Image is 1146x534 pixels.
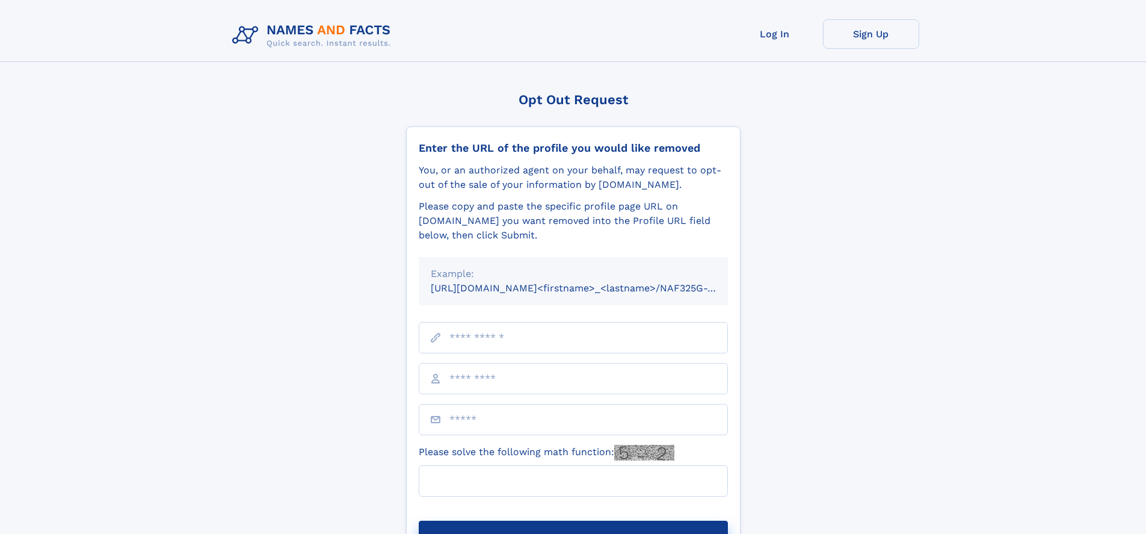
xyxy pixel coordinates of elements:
[823,19,919,49] a: Sign Up
[431,282,751,294] small: [URL][DOMAIN_NAME]<firstname>_<lastname>/NAF325G-xxxxxxxx
[419,141,728,155] div: Enter the URL of the profile you would like removed
[419,445,674,461] label: Please solve the following math function:
[406,92,741,107] div: Opt Out Request
[431,267,716,281] div: Example:
[419,163,728,192] div: You, or an authorized agent on your behalf, may request to opt-out of the sale of your informatio...
[727,19,823,49] a: Log In
[227,19,401,52] img: Logo Names and Facts
[419,199,728,243] div: Please copy and paste the specific profile page URL on [DOMAIN_NAME] you want removed into the Pr...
